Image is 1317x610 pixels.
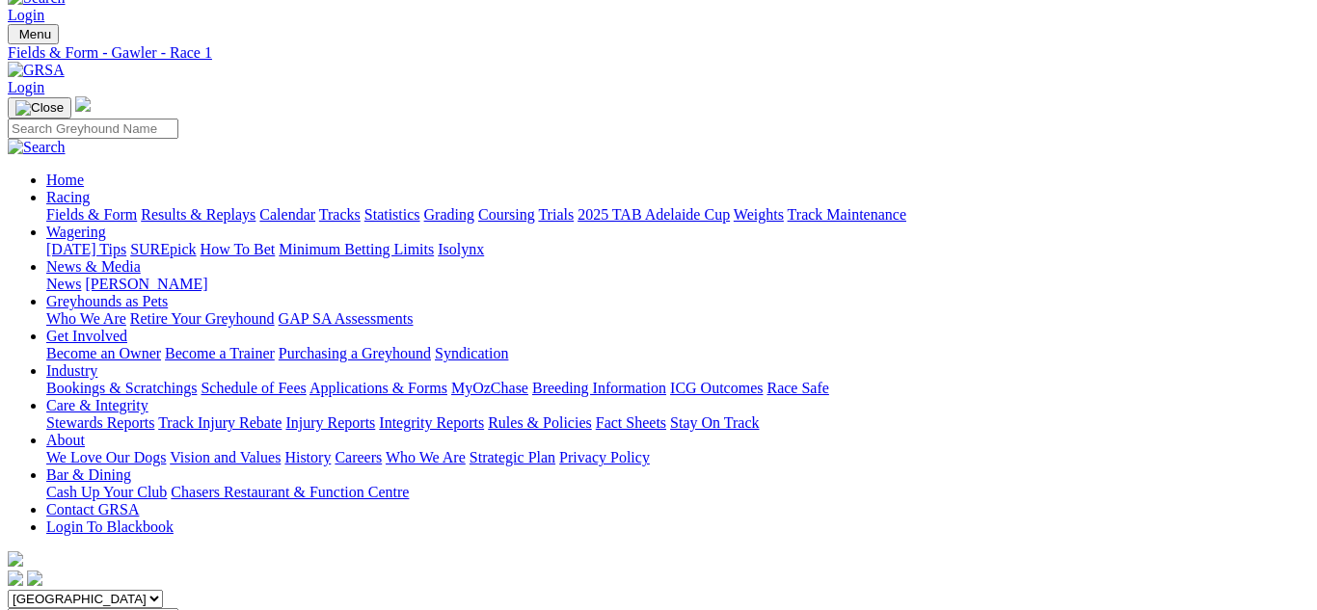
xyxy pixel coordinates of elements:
[46,380,1309,397] div: Industry
[8,570,23,586] img: facebook.svg
[670,380,763,396] a: ICG Outcomes
[279,310,414,327] a: GAP SA Assessments
[165,345,275,361] a: Become a Trainer
[279,241,434,257] a: Minimum Betting Limits
[171,484,409,500] a: Chasers Restaurant & Function Centre
[788,206,906,223] a: Track Maintenance
[46,449,1309,466] div: About
[46,241,126,257] a: [DATE] Tips
[85,276,207,292] a: [PERSON_NAME]
[386,449,466,465] a: Who We Are
[170,449,281,465] a: Vision and Values
[319,206,361,223] a: Tracks
[8,62,65,79] img: GRSA
[379,414,484,431] a: Integrity Reports
[559,449,650,465] a: Privacy Policy
[46,345,1309,362] div: Get Involved
[8,139,66,156] img: Search
[734,206,784,223] a: Weights
[75,96,91,112] img: logo-grsa-white.png
[478,206,535,223] a: Coursing
[424,206,474,223] a: Grading
[46,484,167,500] a: Cash Up Your Club
[46,241,1309,258] div: Wagering
[8,7,44,23] a: Login
[279,345,431,361] a: Purchasing a Greyhound
[538,206,574,223] a: Trials
[46,414,1309,432] div: Care & Integrity
[578,206,730,223] a: 2025 TAB Adelaide Cup
[46,432,85,448] a: About
[46,501,139,517] a: Contact GRSA
[46,189,90,205] a: Racing
[335,449,382,465] a: Careers
[46,328,127,344] a: Get Involved
[46,362,97,379] a: Industry
[438,241,484,257] a: Isolynx
[19,27,51,41] span: Menu
[46,276,1309,293] div: News & Media
[46,484,1309,501] div: Bar & Dining
[284,449,331,465] a: History
[309,380,447,396] a: Applications & Forms
[46,397,148,413] a: Care & Integrity
[46,206,137,223] a: Fields & Form
[670,414,759,431] a: Stay On Track
[8,119,178,139] input: Search
[596,414,666,431] a: Fact Sheets
[46,293,168,309] a: Greyhounds as Pets
[470,449,555,465] a: Strategic Plan
[451,380,528,396] a: MyOzChase
[15,100,64,116] img: Close
[8,551,23,567] img: logo-grsa-white.png
[201,241,276,257] a: How To Bet
[46,206,1309,224] div: Racing
[435,345,508,361] a: Syndication
[46,172,84,188] a: Home
[364,206,420,223] a: Statistics
[285,414,375,431] a: Injury Reports
[766,380,828,396] a: Race Safe
[46,518,174,535] a: Login To Blackbook
[158,414,282,431] a: Track Injury Rebate
[8,44,1309,62] a: Fields & Form - Gawler - Race 1
[46,414,154,431] a: Stewards Reports
[8,24,59,44] button: Toggle navigation
[130,310,275,327] a: Retire Your Greyhound
[259,206,315,223] a: Calendar
[46,258,141,275] a: News & Media
[141,206,255,223] a: Results & Replays
[532,380,666,396] a: Breeding Information
[46,380,197,396] a: Bookings & Scratchings
[46,310,126,327] a: Who We Are
[46,466,131,483] a: Bar & Dining
[27,570,42,586] img: twitter.svg
[8,97,71,119] button: Toggle navigation
[46,345,161,361] a: Become an Owner
[8,79,44,95] a: Login
[46,310,1309,328] div: Greyhounds as Pets
[46,276,81,292] a: News
[46,449,166,465] a: We Love Our Dogs
[46,224,106,240] a: Wagering
[488,414,592,431] a: Rules & Policies
[201,380,306,396] a: Schedule of Fees
[130,241,196,257] a: SUREpick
